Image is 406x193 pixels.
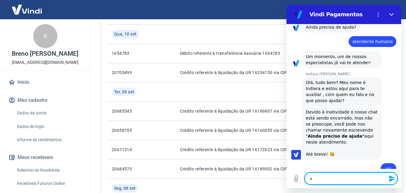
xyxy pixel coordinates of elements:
p: Crédito referente à liquidação da UR 16204150 via CIP [180,70,301,76]
button: Meus recebíveis [7,151,83,164]
a: Informe de rendimentos [14,134,83,146]
p: [EMAIL_ADDRESS][DOMAIN_NAME] [12,59,78,66]
a: Início [7,76,83,89]
span: Seg, 08 set [114,185,136,191]
p: 20658755 [112,127,143,133]
iframe: Janela de mensagens [286,5,401,188]
p: 1654783 [112,50,143,56]
p: Débito referente à transferência bancária 1654783 [180,50,301,56]
p: Crédito referente à liquidação da UR 16185902 via CIP [180,166,301,172]
a: Dados da conta [14,107,83,119]
a: Recebíveis Futuros Online [14,177,83,190]
div: B [33,24,57,48]
span: Ter, 09 set [114,89,134,95]
p: 20671314 [112,147,143,153]
p: Crédito referente à liquidação da UR 16172623 via CIP [180,147,301,153]
p: 20705499 [112,70,143,76]
img: Vindi [7,0,46,19]
p: 20685545 [112,108,143,114]
button: Meu cadastro [7,94,83,107]
span: Qua, 10 set [114,31,136,37]
p: 20684570 [112,166,143,172]
p: Crédito referente à liquidação da UR 16186807 via CIP [180,108,301,114]
p: Breno [PERSON_NAME] [12,51,78,57]
button: Sair [377,4,399,15]
p: Crédito referente à liquidação da UR 16160055 via CIP [180,127,301,133]
a: Dados de login [14,120,83,133]
a: Relatório de Recebíveis [14,164,83,176]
